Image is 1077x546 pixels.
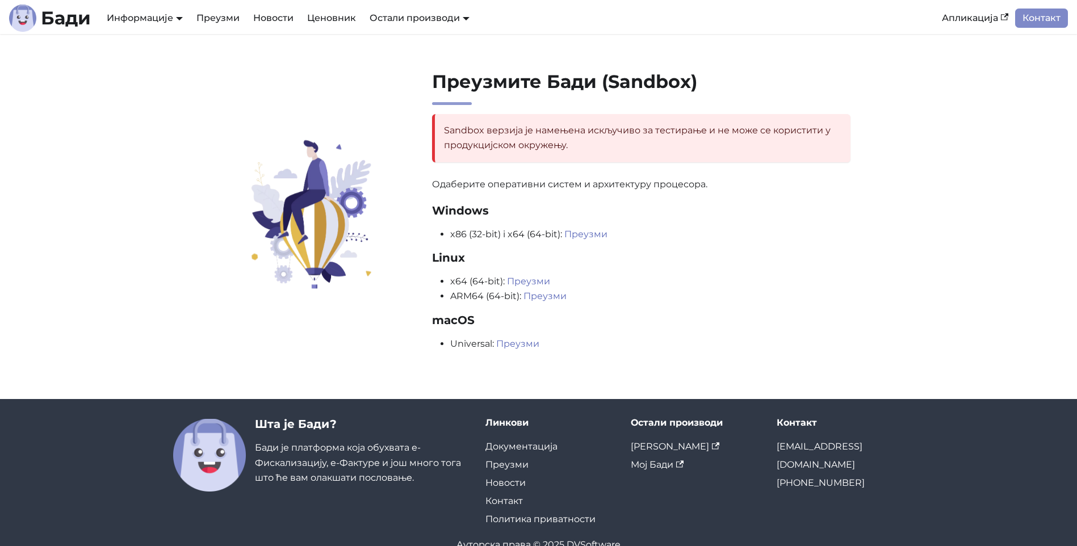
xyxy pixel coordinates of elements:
h3: Шта је Бади? [255,417,467,431]
a: Апликација [935,9,1015,28]
a: Контакт [1015,9,1068,28]
a: Новости [485,477,526,488]
a: Мој Бади [631,459,684,470]
li: x64 (64-bit): [450,274,851,289]
div: Sandbox верзија је намењена искључиво за тестирање и не може се користити у продукцијском окружењу. [432,114,851,162]
a: Преузми [190,9,246,28]
a: Преузми [496,338,539,349]
a: [EMAIL_ADDRESS][DOMAIN_NAME] [777,441,862,470]
div: Контакт [777,417,904,429]
a: [PERSON_NAME] [631,441,719,452]
a: Политика приватности [485,514,596,524]
h3: Linux [432,251,851,265]
a: Преузми [523,291,567,301]
a: [PHONE_NUMBER] [777,477,865,488]
img: Лого [9,5,36,32]
div: Бади је платформа која обухвата е-Фискализацију, е-Фактуре и још много тога што ће вам олакшати п... [255,417,467,492]
h2: Преузмите Бади (Sandbox) [432,70,851,105]
div: Линкови [485,417,613,429]
h3: macOS [432,313,851,327]
a: Ценовник [300,9,363,28]
li: ARM64 (64-bit): [450,289,851,304]
img: Преузмите Бади (Sandbox) [224,138,397,290]
a: Документација [485,441,558,452]
a: ЛогоБади [9,5,91,32]
a: Новости [246,9,300,28]
li: x86 (32-bit) i x64 (64-bit): [450,227,851,242]
h3: Windows [432,204,851,218]
img: Бади [173,419,246,492]
a: Контакт [485,495,523,506]
a: Преузми [485,459,529,470]
div: Остали производи [631,417,758,429]
a: Информације [107,12,183,23]
li: Universal: [450,337,851,351]
a: Остали производи [370,12,470,23]
a: Преузми [564,229,607,240]
p: Одаберите оперативни систем и архитектуру процесора. [432,177,851,192]
b: Бади [41,9,91,27]
a: Преузми [507,276,550,287]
